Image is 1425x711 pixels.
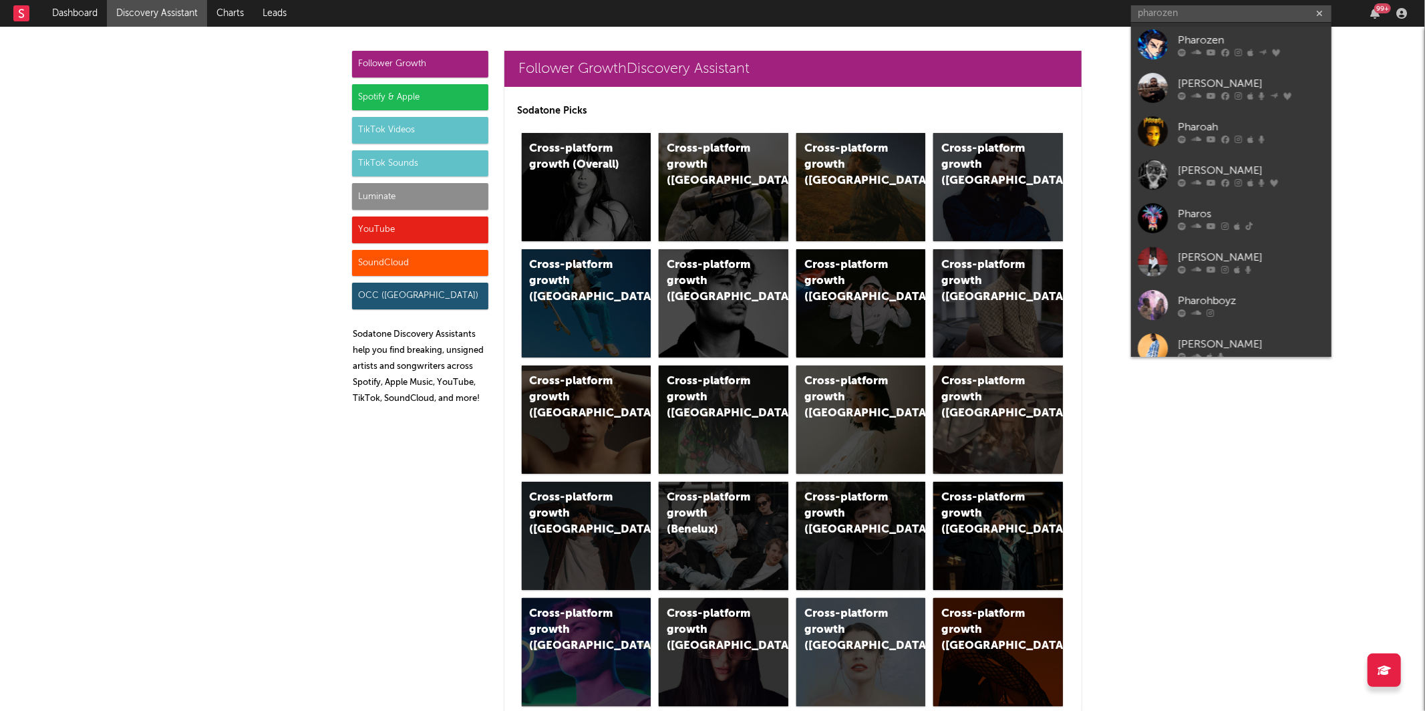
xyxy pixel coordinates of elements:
[1131,23,1331,66] a: Pharozen
[667,374,758,422] div: Cross-platform growth ([GEOGRAPHIC_DATA])
[796,598,926,706] a: Cross-platform growth ([GEOGRAPHIC_DATA])
[941,257,1032,305] div: Cross-platform growth ([GEOGRAPHIC_DATA])
[530,374,621,422] div: Cross-platform growth ([GEOGRAPHIC_DATA])
[804,257,895,305] div: Cross-platform growth ([GEOGRAPHIC_DATA]/GSA)
[1178,76,1325,92] div: [PERSON_NAME]
[522,366,651,474] a: Cross-platform growth ([GEOGRAPHIC_DATA])
[804,141,895,189] div: Cross-platform growth ([GEOGRAPHIC_DATA])
[941,490,1032,538] div: Cross-platform growth ([GEOGRAPHIC_DATA])
[659,482,788,590] a: Cross-platform growth (Benelux)
[796,482,926,590] a: Cross-platform growth ([GEOGRAPHIC_DATA])
[1131,153,1331,196] a: [PERSON_NAME]
[659,133,788,241] a: Cross-platform growth ([GEOGRAPHIC_DATA])
[933,482,1063,590] a: Cross-platform growth ([GEOGRAPHIC_DATA])
[1178,293,1325,309] div: Pharohboyz
[1131,5,1331,22] input: Search for artists
[659,366,788,474] a: Cross-platform growth ([GEOGRAPHIC_DATA])
[522,598,651,706] a: Cross-platform growth ([GEOGRAPHIC_DATA])
[352,51,488,78] div: Follower Growth
[933,249,1063,358] a: Cross-platform growth ([GEOGRAPHIC_DATA])
[667,606,758,654] div: Cross-platform growth ([GEOGRAPHIC_DATA])
[1374,3,1391,13] div: 99 +
[530,606,621,654] div: Cross-platform growth ([GEOGRAPHIC_DATA])
[530,141,621,173] div: Cross-platform growth (Overall)
[518,103,1068,119] p: Sodatone Picks
[530,490,621,538] div: Cross-platform growth ([GEOGRAPHIC_DATA])
[522,482,651,590] a: Cross-platform growth ([GEOGRAPHIC_DATA])
[522,249,651,358] a: Cross-platform growth ([GEOGRAPHIC_DATA])
[667,141,758,189] div: Cross-platform growth ([GEOGRAPHIC_DATA])
[933,133,1063,241] a: Cross-platform growth ([GEOGRAPHIC_DATA])
[352,217,488,243] div: YouTube
[667,257,758,305] div: Cross-platform growth ([GEOGRAPHIC_DATA])
[1178,249,1325,265] div: [PERSON_NAME]
[1178,206,1325,222] div: Pharos
[933,366,1063,474] a: Cross-platform growth ([GEOGRAPHIC_DATA])
[659,598,788,706] a: Cross-platform growth ([GEOGRAPHIC_DATA])
[804,374,895,422] div: Cross-platform growth ([GEOGRAPHIC_DATA])
[796,249,926,358] a: Cross-platform growth ([GEOGRAPHIC_DATA]/GSA)
[352,183,488,210] div: Luminate
[352,117,488,144] div: TikTok Videos
[796,366,926,474] a: Cross-platform growth ([GEOGRAPHIC_DATA])
[1178,32,1325,48] div: Pharozen
[1131,110,1331,153] a: Pharoah
[941,606,1032,654] div: Cross-platform growth ([GEOGRAPHIC_DATA])
[352,84,488,111] div: Spotify & Apple
[1131,240,1331,283] a: [PERSON_NAME]
[1131,283,1331,327] a: Pharohboyz
[659,249,788,358] a: Cross-platform growth ([GEOGRAPHIC_DATA])
[933,598,1063,706] a: Cross-platform growth ([GEOGRAPHIC_DATA])
[804,606,895,654] div: Cross-platform growth ([GEOGRAPHIC_DATA])
[530,257,621,305] div: Cross-platform growth ([GEOGRAPHIC_DATA])
[941,141,1032,189] div: Cross-platform growth ([GEOGRAPHIC_DATA])
[352,250,488,277] div: SoundCloud
[352,283,488,309] div: OCC ([GEOGRAPHIC_DATA])
[353,327,488,407] p: Sodatone Discovery Assistants help you find breaking, unsigned artists and songwriters across Spo...
[522,133,651,241] a: Cross-platform growth (Overall)
[796,133,926,241] a: Cross-platform growth ([GEOGRAPHIC_DATA])
[941,374,1032,422] div: Cross-platform growth ([GEOGRAPHIC_DATA])
[1178,119,1325,135] div: Pharoah
[804,490,895,538] div: Cross-platform growth ([GEOGRAPHIC_DATA])
[1178,162,1325,178] div: [PERSON_NAME]
[504,51,1082,87] a: Follower GrowthDiscovery Assistant
[1131,66,1331,110] a: [PERSON_NAME]
[352,150,488,177] div: TikTok Sounds
[667,490,758,538] div: Cross-platform growth (Benelux)
[1178,336,1325,352] div: [PERSON_NAME]
[1370,8,1380,19] button: 99+
[1131,196,1331,240] a: Pharos
[1131,327,1331,370] a: [PERSON_NAME]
